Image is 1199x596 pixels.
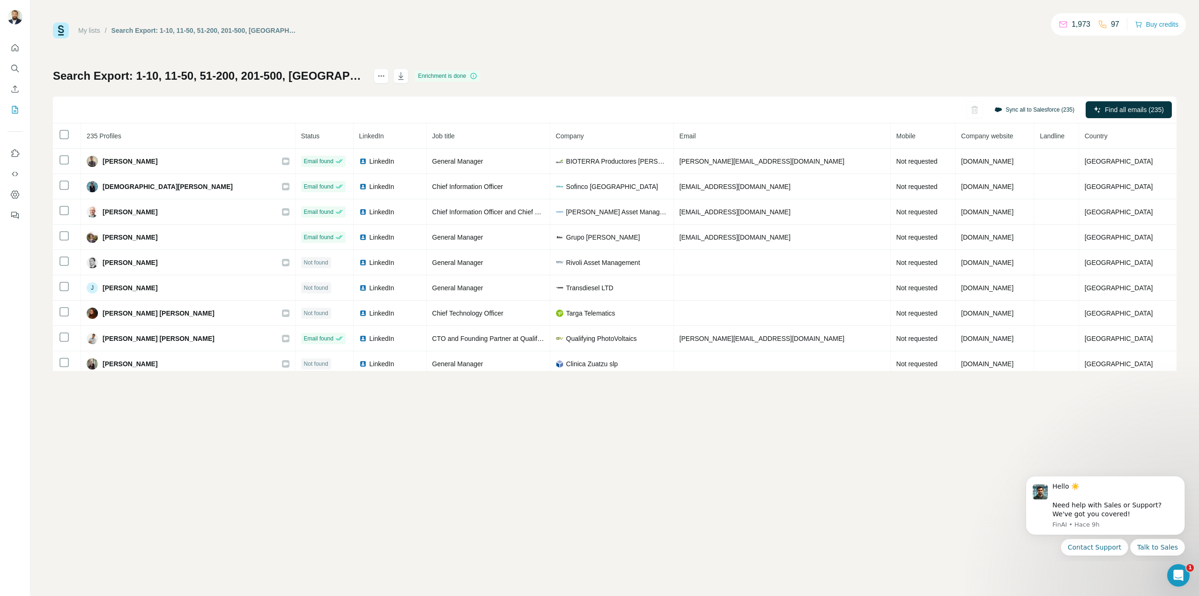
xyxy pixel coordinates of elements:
[103,334,215,343] span: [PERSON_NAME] [PERSON_NAME]
[359,234,367,241] img: LinkedIn logo
[566,157,668,166] span: BIOTERRA Productores [PERSON_NAME] Secos Españoles
[432,234,483,241] span: General Manager
[1085,284,1153,292] span: [GEOGRAPHIC_DATA]
[370,207,394,217] span: LinkedIn
[359,259,367,266] img: LinkedIn logo
[556,158,563,165] img: company-logo
[7,207,22,224] button: Feedback
[103,359,157,369] span: [PERSON_NAME]
[961,158,1014,165] span: [DOMAIN_NAME]
[1135,18,1178,31] button: Buy credits
[87,257,98,268] img: Avatar
[556,360,563,368] img: company-logo
[556,309,563,317] img: company-logo
[432,309,503,317] span: Chief Technology Officer
[370,309,394,318] span: LinkedIn
[566,359,618,369] span: Clinica Zuatzu slp
[87,156,98,167] img: Avatar
[432,208,570,216] span: Chief Information Officer and Chief Data Officer
[301,132,320,140] span: Status
[566,207,668,217] span: [PERSON_NAME] Asset Management
[432,360,483,368] span: General Manager
[1085,335,1153,342] span: [GEOGRAPHIC_DATA]
[961,335,1014,342] span: [DOMAIN_NAME]
[896,360,938,368] span: Not requested
[103,207,157,217] span: [PERSON_NAME]
[1072,19,1090,30] p: 1,973
[566,309,615,318] span: Targa Telematics
[370,359,394,369] span: LinkedIn
[1085,132,1108,140] span: Country
[432,335,590,342] span: CTO and Founding Partner at Qualifying Photovoltaics
[556,132,584,140] span: Company
[359,183,367,190] img: LinkedIn logo
[432,132,455,140] span: Job title
[961,309,1014,317] span: [DOMAIN_NAME]
[304,233,333,241] span: Email found
[370,283,394,293] span: LinkedIn
[53,68,365,83] h1: Search Export: 1-10, 11-50, 51-200, 201-500, [GEOGRAPHIC_DATA], Operations, Marketing, Informatio...
[111,26,297,35] div: Search Export: 1-10, 11-50, 51-200, 201-500, [GEOGRAPHIC_DATA], Operations, Marketing, Informatio...
[961,284,1014,292] span: [DOMAIN_NAME]
[415,70,480,82] div: Enrichment is done
[1085,183,1153,190] span: [GEOGRAPHIC_DATA]
[1085,208,1153,216] span: [GEOGRAPHIC_DATA]
[7,81,22,98] button: Enrich CSV
[556,287,563,289] img: company-logo
[680,335,844,342] span: [PERSON_NAME][EMAIL_ADDRESS][DOMAIN_NAME]
[680,158,844,165] span: [PERSON_NAME][EMAIL_ADDRESS][DOMAIN_NAME]
[1111,19,1119,30] p: 97
[370,258,394,267] span: LinkedIn
[103,258,157,267] span: [PERSON_NAME]
[566,182,658,191] span: Sofinco [GEOGRAPHIC_DATA]
[432,259,483,266] span: General Manager
[374,68,389,83] button: actions
[961,259,1014,266] span: [DOMAIN_NAME]
[359,132,384,140] span: LinkedIn
[87,358,98,370] img: Avatar
[961,208,1014,216] span: [DOMAIN_NAME]
[359,309,367,317] img: LinkedIn logo
[896,158,938,165] span: Not requested
[566,334,637,343] span: Qualifying PhotoVoltaics
[680,234,791,241] span: [EMAIL_ADDRESS][DOMAIN_NAME]
[105,26,107,35] li: /
[87,132,121,140] span: 235 Profiles
[896,132,916,140] span: Mobile
[680,132,696,140] span: Email
[304,157,333,166] span: Email found
[359,360,367,368] img: LinkedIn logo
[896,284,938,292] span: Not requested
[103,309,215,318] span: [PERSON_NAME] [PERSON_NAME]
[370,182,394,191] span: LinkedIn
[7,166,22,182] button: Use Surfe API
[370,157,394,166] span: LinkedIn
[1085,360,1153,368] span: [GEOGRAPHIC_DATA]
[556,234,563,241] img: company-logo
[304,360,328,368] span: Not found
[103,283,157,293] span: [PERSON_NAME]
[304,258,328,267] span: Not found
[304,284,328,292] span: Not found
[78,27,100,34] a: My lists
[1040,132,1065,140] span: Landline
[7,39,22,56] button: Quick start
[370,233,394,242] span: LinkedIn
[370,334,394,343] span: LinkedIn
[1085,259,1153,266] span: [GEOGRAPHIC_DATA]
[7,186,22,203] button: Dashboard
[896,183,938,190] span: Not requested
[87,181,98,192] img: Avatar
[1085,158,1153,165] span: [GEOGRAPHIC_DATA]
[566,283,614,293] span: Transdiesel LTD
[304,208,333,216] span: Email found
[7,145,22,162] button: Use Surfe on LinkedIn
[961,360,1014,368] span: [DOMAIN_NAME]
[961,132,1013,140] span: Company website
